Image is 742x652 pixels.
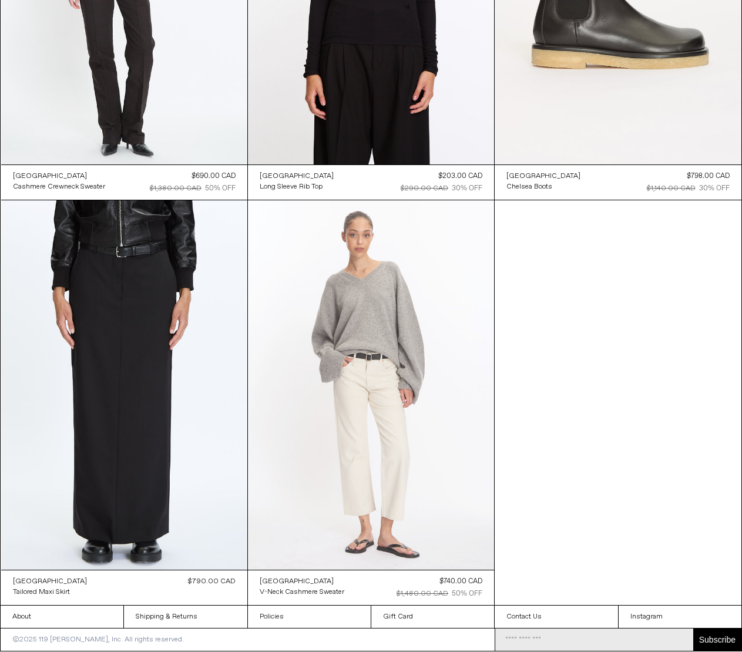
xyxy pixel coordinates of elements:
a: V-Neck Cashmere Sweater [260,587,344,597]
a: Gift Card [371,606,494,628]
div: 30% OFF [452,183,482,194]
a: Shipping & Returns [124,606,247,628]
div: [GEOGRAPHIC_DATA] [260,577,334,587]
div: Chelsea Boots [506,182,552,192]
a: Instagram [619,606,741,628]
div: Cashmere Crewneck Sweater [13,182,105,192]
img: Teurn Studios V-Neck Cashmere Sweater [248,200,494,570]
div: $1,480.00 CAD [397,589,448,599]
div: $1,380.00 CAD [150,183,202,194]
div: 50% OFF [452,589,482,599]
a: Contact Us [495,606,617,628]
div: $1,140.00 CAD [647,183,696,194]
div: 30% OFF [699,183,730,194]
a: About [1,606,123,628]
div: $690.00 CAD [192,171,236,182]
a: [GEOGRAPHIC_DATA] [260,576,344,587]
a: Chelsea Boots [506,182,580,192]
a: Long Sleeve Rib Top [260,182,334,192]
p: ©2025 119 [PERSON_NAME], Inc. All rights reserved. [1,629,196,651]
a: [GEOGRAPHIC_DATA] [260,171,334,182]
button: Subscribe [693,629,741,651]
div: $740.00 CAD [439,576,482,587]
div: $290.00 CAD [401,183,448,194]
div: $790.00 CAD [188,576,236,587]
div: [GEOGRAPHIC_DATA] [13,577,87,587]
div: $203.00 CAD [438,171,482,182]
a: [GEOGRAPHIC_DATA] [13,576,87,587]
div: [GEOGRAPHIC_DATA] [13,172,87,182]
a: Policies [248,606,371,628]
div: Tailored Maxi Skirt [13,587,70,597]
input: Email Address [495,629,693,651]
div: 50% OFF [205,183,236,194]
a: Tailored Maxi Skirt [13,587,87,597]
a: [GEOGRAPHIC_DATA] [506,171,580,182]
div: Long Sleeve Rib Top [260,182,323,192]
a: Cashmere Crewneck Sweater [13,182,105,192]
div: $798.00 CAD [687,171,730,182]
img: Teurn Studios Maxi Skirt [1,200,247,570]
a: [GEOGRAPHIC_DATA] [13,171,105,182]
